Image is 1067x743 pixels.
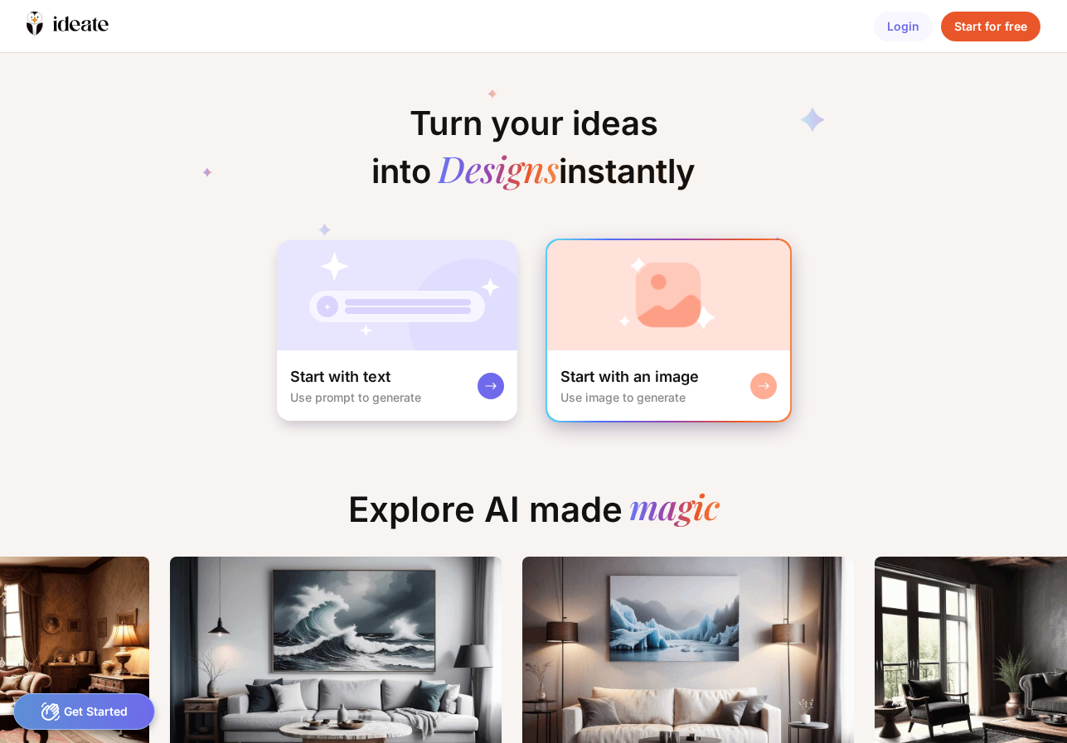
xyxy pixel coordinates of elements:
div: Get Started [13,693,155,730]
div: Start with text [290,367,390,387]
div: Use prompt to generate [290,390,421,404]
div: Explore AI made [335,489,733,543]
img: startWithTextCardBg.jpg [277,240,517,350]
div: Login [874,12,933,41]
div: Use image to generate [560,390,686,404]
div: magic [629,489,720,530]
img: startWithImageCardBg.jpg [547,240,789,350]
div: Start for free [941,12,1040,41]
div: Start with an image [560,367,699,387]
